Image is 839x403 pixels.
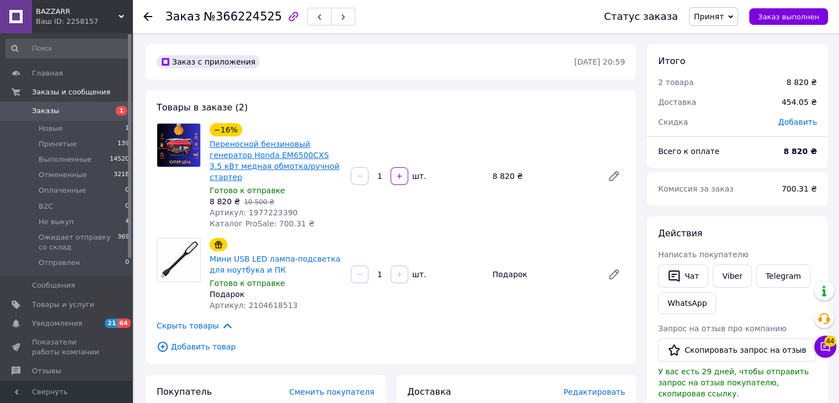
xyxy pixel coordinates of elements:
[210,301,298,310] span: Артикул: 2104618513
[289,388,374,396] span: Сменить покупателя
[32,337,102,357] span: Показатели работы компании
[39,139,77,149] span: Принятые
[32,300,94,310] span: Товары и услуги
[658,292,716,314] a: WhatsApp
[39,201,53,211] span: B2C
[157,55,260,68] div: Заказ с приложения
[694,12,724,21] span: Принят
[603,263,625,285] a: Редактировать
[210,208,298,217] span: Артикул: 1977223390
[125,185,129,195] span: 0
[574,57,625,66] time: [DATE] 20:59
[210,197,240,206] span: 8 820 ₴
[488,168,598,184] div: 8 820 ₴
[32,106,59,116] span: Заказы
[658,324,787,333] span: Запрос на отзыв про компанию
[604,11,678,22] div: Статус заказа
[658,264,708,288] button: Чат
[658,78,693,87] span: 2 товара
[32,366,61,376] span: Отзывы
[408,386,451,397] span: Доставка
[783,147,817,156] b: 8 820 ₴
[603,165,625,187] a: Редактировать
[210,279,285,288] span: Готово к отправке
[658,367,809,398] span: У вас есть 29 дней, чтобы отправить запрос на отзыв покупателю, скопировав ссылку.
[775,90,824,114] div: 454.05 ₴
[39,170,87,180] span: Отмененные
[125,124,129,134] span: 1
[563,388,625,396] span: Редактировать
[658,118,688,126] span: Скидка
[658,56,685,66] span: Итого
[143,11,152,22] div: Вернуться назад
[787,77,817,88] div: 8 820 ₴
[39,185,86,195] span: Оплаченные
[814,336,836,358] button: Чат с покупателем44
[157,320,233,332] span: Скрыть товары
[39,124,63,134] span: Новые
[409,269,427,280] div: шт.
[749,8,828,25] button: Заказ выполнен
[210,254,340,274] a: Мини USB LED лампа-подсветка для ноутбука и ПК
[105,319,117,328] span: 21
[210,140,339,182] a: Переносной бензиновый генератор Honda EM6500CXS 3.5 кВт медная обмотка/ручной стартер
[125,201,129,211] span: 0
[125,217,129,227] span: 4
[488,267,598,282] div: Подарок
[778,118,817,126] span: Добавить
[658,228,702,238] span: Действия
[32,280,75,290] span: Сообщения
[210,289,342,300] div: Подарок
[114,170,129,180] span: 3218
[32,319,82,328] span: Уведомления
[157,238,200,282] img: Мини USB LED лампа-подсветка для ноутбука и ПК
[125,258,129,268] span: 0
[658,184,734,193] span: Комиссия за заказ
[658,250,749,259] span: Написать покупателю
[210,123,242,136] div: −16%
[110,155,129,165] span: 14520
[116,106,127,115] span: 1
[39,258,80,268] span: Отправлен
[756,264,810,288] a: Telegram
[758,13,819,21] span: Заказ выполнен
[658,98,696,107] span: Доставка
[6,39,130,59] input: Поиск
[658,338,816,362] button: Скопировать запрос на отзыв
[244,198,274,206] span: 10 500 ₴
[32,68,63,78] span: Главная
[117,139,129,149] span: 139
[157,386,212,397] span: Покупатель
[39,232,117,252] span: Ожидает отправку со склад
[165,10,200,23] span: Заказ
[824,333,836,344] span: 44
[713,264,751,288] a: Viber
[658,147,719,156] span: Всего к оплате
[157,124,200,167] img: Переносной бензиновый генератор Honda EM6500CXS 3.5 кВт медная обмотка/ручной стартер
[117,319,130,328] span: 64
[32,87,110,97] span: Заказы и сообщения
[782,184,817,193] span: 700.31 ₴
[36,7,119,17] span: BAZZARR
[204,10,282,23] span: №366224525
[117,232,129,252] span: 369
[157,102,248,113] span: Товары в заказе (2)
[39,155,92,165] span: Выполненные
[210,186,285,195] span: Готово к отправке
[409,171,427,182] div: шт.
[210,219,314,228] span: Каталог ProSale: 700.31 ₴
[39,217,74,227] span: Не выкуп
[36,17,132,26] div: Ваш ID: 2258157
[157,341,625,353] span: Добавить товар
